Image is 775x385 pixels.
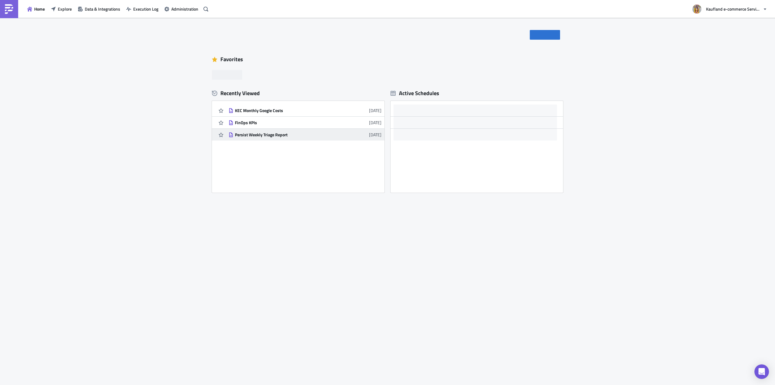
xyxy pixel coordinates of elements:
div: Recently Viewed [212,89,384,98]
img: Avatar [692,4,702,14]
time: 2025-06-10T11:25:30Z [369,131,381,138]
span: Data & Integrations [85,6,120,12]
a: FinOps KPIs[DATE] [229,117,381,128]
span: Kaufland e-commerce Services GmbH & Co. KG [706,6,760,12]
img: PushMetrics [4,4,14,14]
div: Persist Weekly Triage Report [235,132,341,138]
button: Home [24,4,48,14]
span: Administration [171,6,198,12]
time: 2025-07-02T08:04:53Z [369,107,381,114]
a: Persist Weekly Triage Report[DATE] [229,129,381,141]
div: Open Intercom Messenger [754,364,769,379]
span: Home [34,6,45,12]
a: KEC Monthly Google Costs[DATE] [229,105,381,116]
button: Kaufland e-commerce Services GmbH & Co. KG [689,2,770,16]
div: FinOps KPIs [235,120,341,125]
time: 2025-06-11T09:44:13Z [369,119,381,126]
button: Execution Log [123,4,161,14]
span: Explore [58,6,72,12]
div: Favorites [212,55,563,64]
div: KEC Monthly Google Costs [235,108,341,113]
div: Active Schedules [391,90,439,97]
span: Execution Log [133,6,158,12]
button: Administration [161,4,201,14]
button: Data & Integrations [75,4,123,14]
button: Explore [48,4,75,14]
